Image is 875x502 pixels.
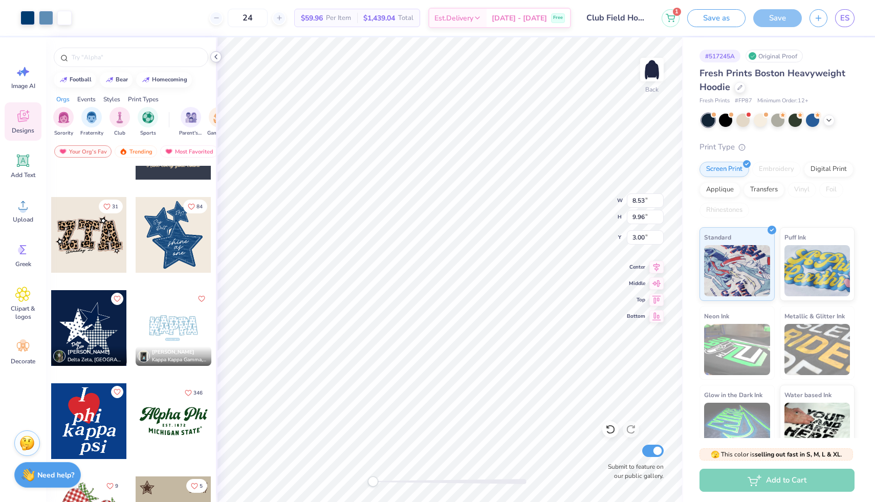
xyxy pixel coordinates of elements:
span: Image AI [11,82,35,90]
img: Back [642,59,662,80]
button: Like [111,386,123,398]
img: Standard [704,245,770,296]
span: 9 [115,484,118,489]
div: Foil [819,182,843,198]
span: Game Day [207,129,231,137]
img: Club Image [114,112,125,123]
span: Neon Ink [704,311,729,321]
button: Like [99,200,123,213]
span: Top [627,296,645,304]
div: filter for Sorority [53,107,74,137]
span: Fresh Prints Boston Heavyweight Hoodie [699,67,845,93]
div: Embroidery [752,162,801,177]
button: homecoming [136,72,192,88]
button: bear [100,72,133,88]
span: Greek [15,260,31,268]
div: bear [116,77,128,82]
div: filter for Fraternity [80,107,103,137]
span: # FP87 [735,97,752,105]
img: trending.gif [119,148,127,155]
span: Fresh Prints [699,97,730,105]
img: Sports Image [142,112,154,123]
div: football [70,77,92,82]
a: ES [835,9,855,27]
button: filter button [80,107,103,137]
span: Free [553,14,563,21]
img: Parent's Weekend Image [185,112,197,123]
span: Minimum Order: 12 + [757,97,808,105]
button: Save as [687,9,746,27]
span: Decorate [11,357,35,365]
span: Designs [12,126,34,135]
input: Try "Alpha" [71,52,202,62]
span: Sorority [54,129,73,137]
img: Sorority Image [58,112,70,123]
button: filter button [110,107,130,137]
div: Events [77,95,96,104]
span: 1 [673,8,681,16]
img: Metallic & Glitter Ink [784,324,850,375]
button: Like [180,386,207,400]
span: 🫣 [711,450,719,460]
span: Parent's Weekend [179,129,203,137]
span: This color is . [711,450,842,459]
div: # 517245A [699,50,740,62]
img: trend_line.gif [142,77,150,83]
span: Glow in the Dark Ink [704,389,762,400]
label: Submit to feature on our public gallery. [602,462,664,481]
span: [DATE] - [DATE] [492,13,547,24]
span: [PERSON_NAME] [68,348,110,356]
div: Print Types [128,95,159,104]
img: trend_line.gif [59,77,68,83]
button: Like [183,200,207,213]
div: Digital Print [804,162,854,177]
div: Applique [699,182,740,198]
span: Total [398,13,413,24]
img: Puff Ink [784,245,850,296]
div: Transfers [743,182,784,198]
div: Rhinestones [699,203,749,218]
div: Back [645,85,659,94]
button: Like [195,293,208,305]
div: filter for Parent's Weekend [179,107,203,137]
span: Bottom [627,312,645,320]
div: Vinyl [787,182,816,198]
strong: Need help? [37,470,74,480]
span: ES [840,12,849,24]
span: Delta Zeta, [GEOGRAPHIC_DATA][US_STATE] [68,356,123,364]
span: $59.96 [301,13,323,24]
button: Like [186,479,207,493]
img: trend_line.gif [105,77,114,83]
div: Orgs [56,95,70,104]
div: Original Proof [746,50,803,62]
input: – – [228,9,268,27]
div: Accessibility label [368,476,378,487]
span: 346 [193,390,203,396]
span: Middle [627,279,645,288]
img: most_fav.gif [59,148,67,155]
img: Game Day Image [213,112,225,123]
div: Your Org's Fav [54,145,112,158]
div: homecoming [152,77,187,82]
button: 1 [662,9,680,27]
button: Like [111,293,123,305]
span: Standard [704,232,731,243]
span: Add Text [11,171,35,179]
div: Screen Print [699,162,749,177]
span: 84 [196,204,203,209]
span: Clipart & logos [6,304,40,321]
span: Kappa Kappa Gamma, [GEOGRAPHIC_DATA] [152,356,207,364]
span: Club [114,129,125,137]
span: Sports [140,129,156,137]
span: Metallic & Glitter Ink [784,311,845,321]
input: Untitled Design [579,8,654,28]
span: Center [627,263,645,271]
span: Puff Ink [784,232,806,243]
div: Styles [103,95,120,104]
strong: selling out fast in S, M, L & XL [755,450,841,459]
div: Print Type [699,141,855,153]
img: Water based Ink [784,403,850,454]
button: filter button [138,107,158,137]
button: filter button [179,107,203,137]
button: Like [102,479,123,493]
